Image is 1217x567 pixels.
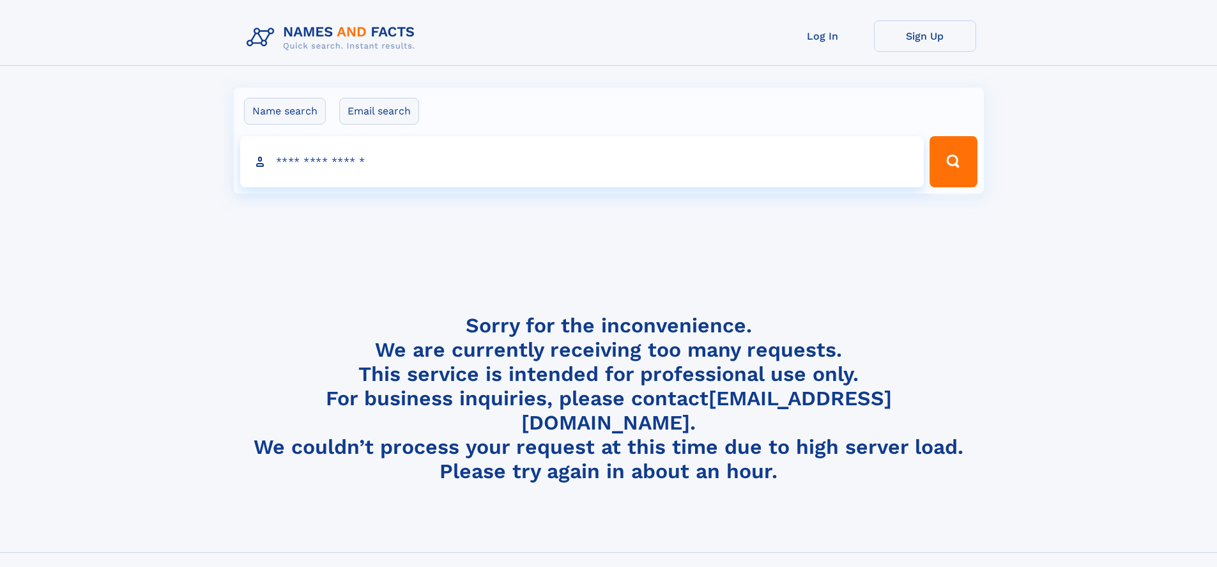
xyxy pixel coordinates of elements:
[244,98,326,125] label: Name search
[521,386,892,435] a: [EMAIL_ADDRESS][DOMAIN_NAME]
[339,98,419,125] label: Email search
[930,136,977,187] button: Search Button
[772,20,874,52] a: Log In
[241,313,976,484] h4: Sorry for the inconvenience. We are currently receiving too many requests. This service is intend...
[241,20,425,55] img: Logo Names and Facts
[874,20,976,52] a: Sign Up
[240,136,924,187] input: search input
